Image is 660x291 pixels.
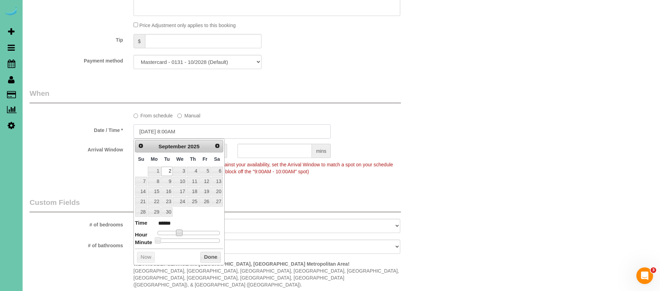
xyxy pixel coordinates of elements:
span: Tuesday [164,156,170,162]
a: 29 [148,207,161,217]
a: 21 [135,197,147,206]
span: September [159,143,186,149]
a: 24 [173,197,186,206]
span: Wednesday [176,156,184,162]
a: 20 [211,187,223,196]
a: 16 [161,187,172,196]
label: Payment method [24,55,128,64]
legend: When [30,88,401,104]
a: 4 [187,167,199,176]
a: 10 [173,177,186,186]
a: Next [212,141,222,151]
label: From schedule [134,110,173,119]
a: 30 [161,207,172,217]
label: Arrival Window [24,144,128,153]
dt: Time [135,219,147,228]
a: 17 [173,187,186,196]
button: Now [137,252,155,263]
label: # of bedrooms [24,219,128,228]
a: 28 [135,207,147,217]
a: 13 [211,177,223,186]
a: 11 [187,177,199,186]
span: Price Adjustment only applies to this booking [139,23,236,28]
span: Sunday [138,156,144,162]
a: 12 [199,177,210,186]
img: Automaid Logo [4,7,18,17]
a: 8 [148,177,161,186]
span: Saturday [214,156,220,162]
a: 6 [211,167,223,176]
a: 27 [211,197,223,206]
a: 26 [199,197,210,206]
a: 22 [148,197,161,206]
span: Thursday [190,156,196,162]
span: 2025 [188,143,200,149]
a: 5 [199,167,210,176]
span: mins [312,144,331,158]
input: From schedule [134,114,138,118]
span: Next [215,143,220,149]
span: Friday [202,156,207,162]
span: 3 [651,267,656,273]
a: 3 [173,167,186,176]
iframe: Intercom live chat [636,267,653,284]
span: Prev [138,143,144,149]
a: 18 [187,187,199,196]
span: $ [134,34,145,48]
button: Done [200,252,221,263]
a: 1 [148,167,161,176]
legend: Custom Fields [30,197,401,213]
input: MM/DD/YYYY HH:MM [134,124,331,139]
dt: Minute [135,239,152,247]
label: # of bathrooms [24,240,128,249]
a: Prev [136,141,146,151]
a: 2 [161,167,172,176]
input: Manual [177,114,182,118]
dt: Hour [135,231,147,240]
a: 7 [135,177,147,186]
label: Manual [177,110,200,119]
span: Monday [151,156,158,162]
a: 14 [135,187,147,196]
span: To make this booking count against your availability, set the Arrival Window to match a spot on y... [134,162,393,174]
a: 25 [187,197,199,206]
a: 23 [161,197,172,206]
a: 19 [199,187,210,196]
strong: WE PROUDLY SERVICE the [GEOGRAPHIC_DATA], [GEOGRAPHIC_DATA] Metropolitan Area! [134,261,349,267]
label: Tip [24,34,128,43]
a: 15 [148,187,161,196]
a: 9 [161,177,172,186]
label: Date / Time * [24,124,128,134]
